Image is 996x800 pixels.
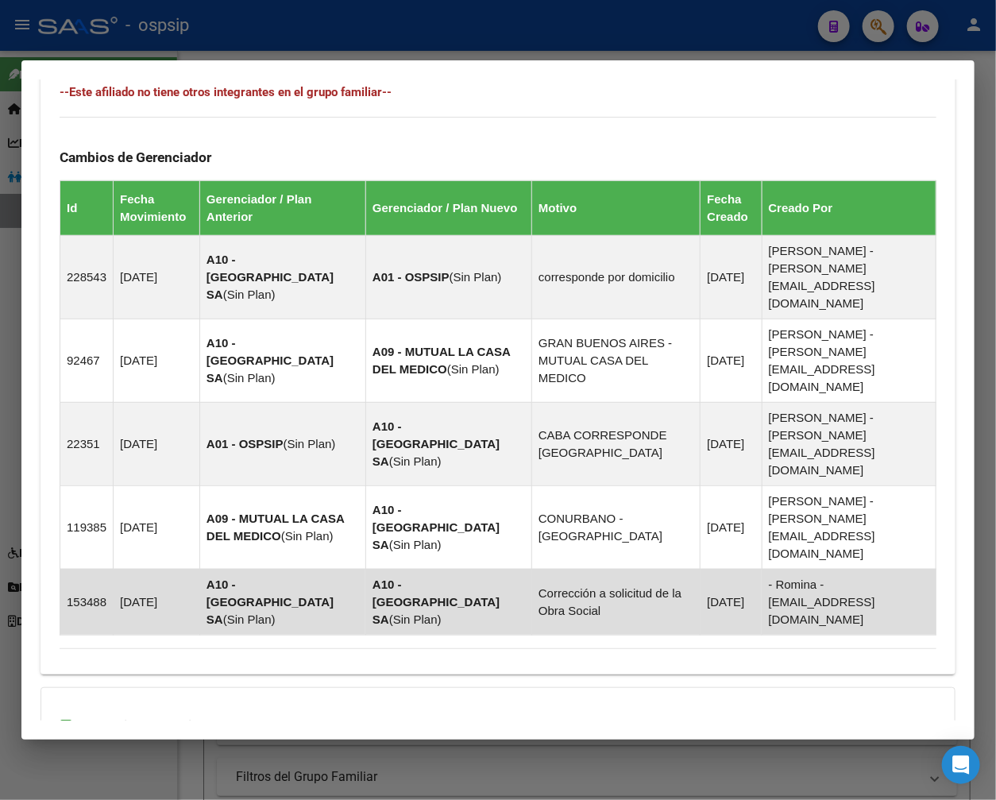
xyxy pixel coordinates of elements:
td: 119385 [60,485,114,569]
span: Sin Plan [393,454,438,468]
td: 92467 [60,319,114,402]
span: Sin Plan [454,270,498,284]
strong: A09 - MUTUAL LA CASA DEL MEDICO [207,512,345,543]
span: Sin Plan [227,613,272,626]
td: [DATE] [114,402,200,485]
strong: A10 - [GEOGRAPHIC_DATA] SA [373,578,500,626]
td: [DATE] [114,485,200,569]
th: Fecha Movimiento [114,180,200,235]
td: - Romina - [EMAIL_ADDRESS][DOMAIN_NAME] [762,569,936,635]
td: ( ) [365,569,531,635]
strong: A10 - [GEOGRAPHIC_DATA] SA [373,419,500,468]
strong: A01 - OSPSIP [373,270,450,284]
span: Sin Plan [451,362,496,376]
td: ( ) [199,235,365,319]
td: [DATE] [701,485,762,569]
h4: --Este afiliado no tiene otros integrantes en el grupo familiar-- [60,83,936,101]
td: corresponde por domicilio [532,235,701,319]
td: CONURBANO - [GEOGRAPHIC_DATA] [532,485,701,569]
th: Fecha Creado [701,180,762,235]
td: [DATE] [701,569,762,635]
td: ( ) [199,569,365,635]
th: Id [60,180,114,235]
td: [DATE] [701,235,762,319]
span: Sin Plan [227,371,272,385]
td: ( ) [199,485,365,569]
td: ( ) [199,319,365,402]
td: [PERSON_NAME] - [PERSON_NAME][EMAIL_ADDRESS][DOMAIN_NAME] [762,319,936,402]
td: [PERSON_NAME] - [PERSON_NAME][EMAIL_ADDRESS][DOMAIN_NAME] [762,485,936,569]
strong: A10 - [GEOGRAPHIC_DATA] SA [207,336,334,385]
span: Sin Plan [227,288,272,301]
td: 228543 [60,235,114,319]
strong: A01 - OSPSIP [207,437,284,450]
td: 22351 [60,402,114,485]
span: Sin Plan [393,538,438,551]
td: [DATE] [114,235,200,319]
th: Gerenciador / Plan Anterior [199,180,365,235]
td: [PERSON_NAME] - [PERSON_NAME][EMAIL_ADDRESS][DOMAIN_NAME] [762,402,936,485]
td: ( ) [365,319,531,402]
h3: Cambios de Gerenciador [60,149,936,166]
th: Motivo [532,180,701,235]
td: 153488 [60,569,114,635]
td: CABA CORRESPONDE [GEOGRAPHIC_DATA] [532,402,701,485]
td: ( ) [199,402,365,485]
td: ( ) [365,402,531,485]
strong: A10 - [GEOGRAPHIC_DATA] SA [207,578,334,626]
td: [DATE] [114,319,200,402]
td: [DATE] [114,569,200,635]
span: Sin Plan [393,613,438,626]
td: Corrección a solicitud de la Obra Social [532,569,701,635]
strong: A10 - [GEOGRAPHIC_DATA] SA [207,253,334,301]
td: [DATE] [701,319,762,402]
span: Sin Plan [288,437,332,450]
td: ( ) [365,235,531,319]
td: [DATE] [701,402,762,485]
td: [PERSON_NAME] - [PERSON_NAME][EMAIL_ADDRESS][DOMAIN_NAME] [762,235,936,319]
th: Creado Por [762,180,936,235]
th: Gerenciador / Plan Nuevo [365,180,531,235]
span: Sin Plan [285,529,330,543]
strong: A09 - MUTUAL LA CASA DEL MEDICO [373,345,511,376]
td: ( ) [365,485,531,569]
strong: A10 - [GEOGRAPHIC_DATA] SA [373,503,500,551]
div: Open Intercom Messenger [942,746,980,784]
h3: Información Prestacional: [60,717,936,736]
td: GRAN BUENOS AIRES - MUTUAL CASA DEL MEDICO [532,319,701,402]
